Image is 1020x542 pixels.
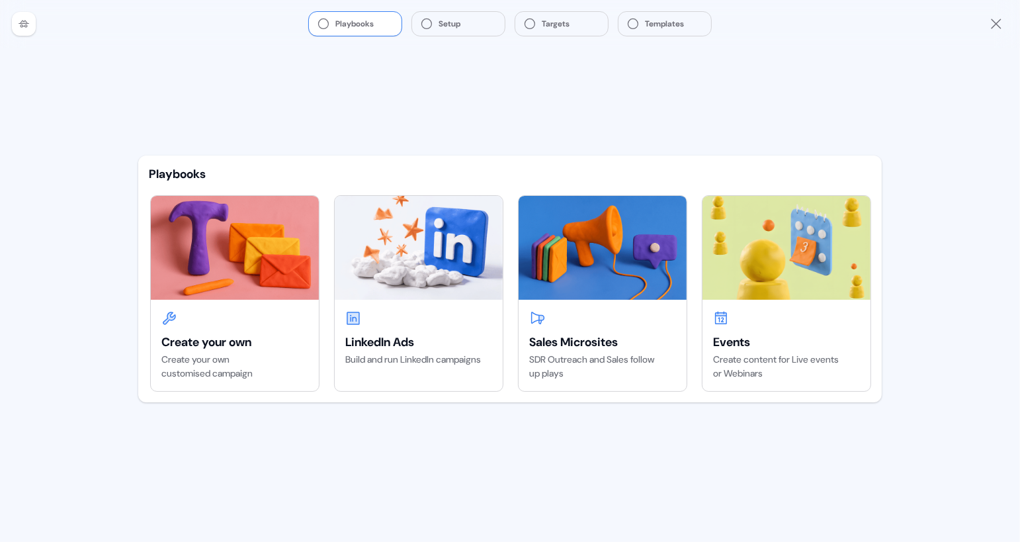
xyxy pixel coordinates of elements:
a: Close [988,16,1004,32]
button: Templates [618,12,711,36]
div: Create your own [161,334,308,350]
div: Create content for Live events or Webinars [713,353,860,381]
img: Create your own [151,196,319,299]
button: Targets [515,12,608,36]
div: Create your own customised campaign [161,353,308,381]
div: Playbooks [149,166,871,182]
img: LinkedIn Ads [335,196,503,299]
div: Sales Microsites [529,334,676,350]
img: Sales Microsites [519,196,687,299]
img: Events [702,196,871,299]
div: Events [713,334,860,350]
button: Setup [412,12,505,36]
div: LinkedIn Ads [345,334,492,350]
div: Build and run LinkedIn campaigns [345,353,492,367]
div: SDR Outreach and Sales follow up plays [529,353,676,381]
button: Playbooks [309,12,402,36]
